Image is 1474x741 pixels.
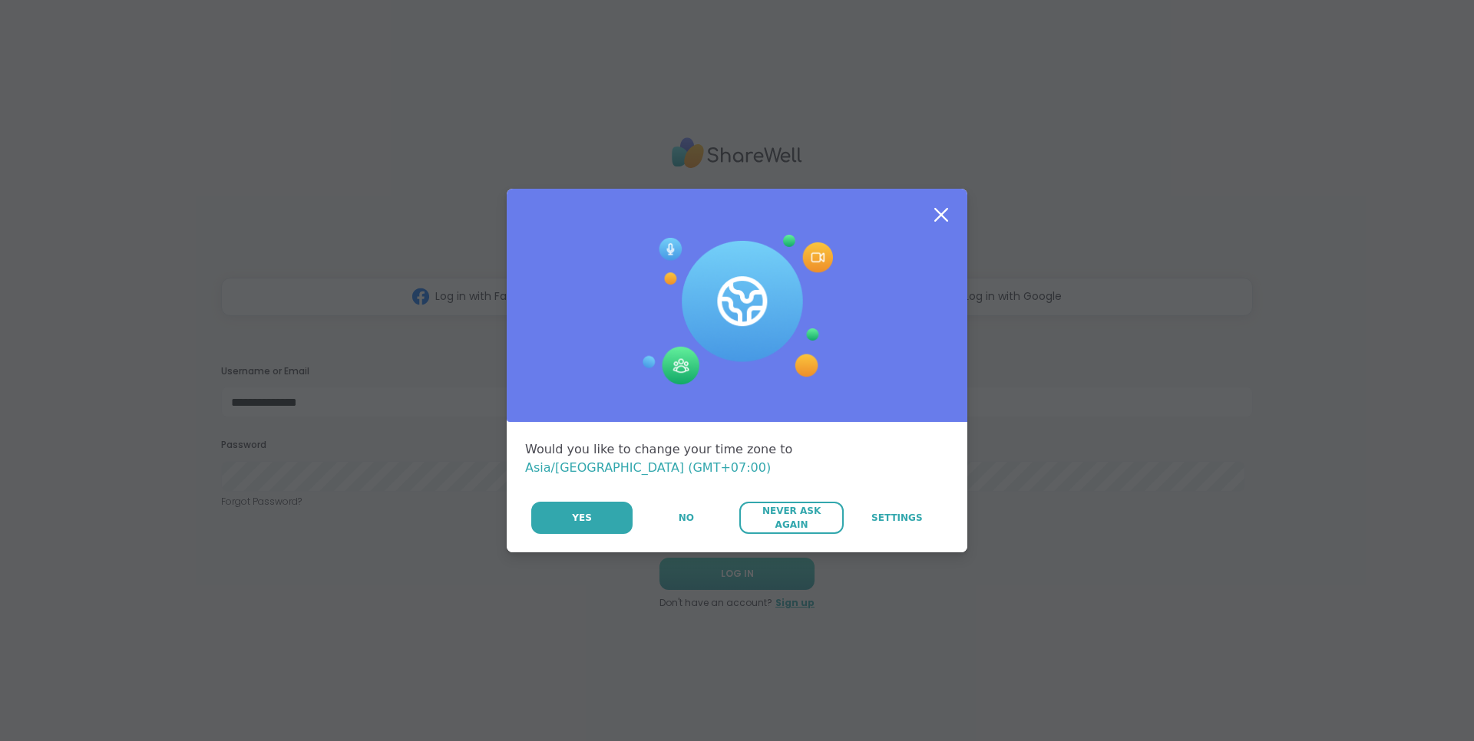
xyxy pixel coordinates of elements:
[634,502,738,534] button: No
[525,460,771,475] span: Asia/[GEOGRAPHIC_DATA] (GMT+07:00)
[641,235,833,385] img: Session Experience
[572,511,592,525] span: Yes
[525,440,949,477] div: Would you like to change your time zone to
[871,511,923,525] span: Settings
[845,502,949,534] a: Settings
[679,511,694,525] span: No
[531,502,633,534] button: Yes
[747,504,835,532] span: Never Ask Again
[739,502,843,534] button: Never Ask Again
